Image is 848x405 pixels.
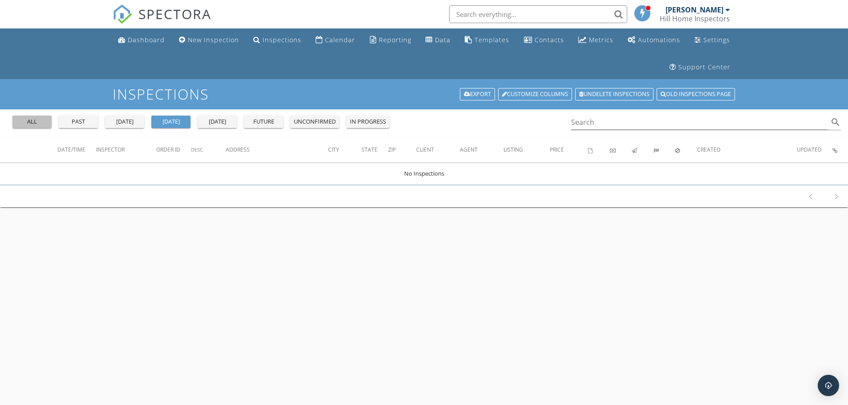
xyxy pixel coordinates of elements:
a: Templates [461,32,513,48]
div: Data [435,36,450,44]
th: Price: Not sorted. [550,138,588,163]
a: Old inspections page [657,88,735,100]
span: SPECTORA [138,4,211,23]
div: Templates [475,36,509,44]
th: Submitted: Not sorted. [653,138,675,163]
span: Client [416,146,434,153]
span: Zip [388,146,396,153]
div: Automations [638,36,680,44]
div: Hill Home Inspectors [660,14,730,23]
th: Agent: Not sorted. [460,138,503,163]
th: Agreements signed: Not sorted. [588,138,610,163]
a: Inspections [250,32,305,48]
button: past [59,116,98,128]
div: [DATE] [155,117,187,126]
input: Search [571,115,829,130]
a: New Inspection [175,32,243,48]
div: Contacts [535,36,564,44]
span: Date/Time [57,146,85,153]
span: Created [697,146,721,153]
th: Published: Not sorted. [632,138,653,163]
a: Automations (Basic) [624,32,684,48]
div: Inspections [263,36,301,44]
a: Export [460,88,495,100]
th: Zip: Not sorted. [388,138,416,163]
div: [DATE] [109,117,141,126]
div: New Inspection [188,36,239,44]
div: future [248,117,280,126]
button: [DATE] [105,116,144,128]
div: Open Intercom Messenger [818,375,839,396]
div: past [62,117,94,126]
th: Desc: Not sorted. [191,138,226,163]
div: [DATE] [201,117,233,126]
span: Listing [503,146,523,153]
button: [DATE] [151,116,191,128]
div: Metrics [589,36,613,44]
span: Desc [191,146,203,153]
th: Order ID: Not sorted. [156,138,191,163]
a: Support Center [666,59,734,76]
span: Updated [797,146,822,153]
div: Calendar [325,36,355,44]
img: The Best Home Inspection Software - Spectora [113,4,132,24]
h1: Inspections [113,86,736,102]
span: Agent [460,146,478,153]
a: Metrics [575,32,617,48]
a: Calendar [312,32,359,48]
span: Inspector [96,146,125,153]
div: Dashboard [128,36,165,44]
i: search [830,117,841,128]
span: State [361,146,377,153]
div: all [16,117,48,126]
a: Customize Columns [498,88,572,100]
button: all [12,116,52,128]
span: Address [226,146,250,153]
th: City: Not sorted. [328,138,361,163]
div: Reporting [379,36,411,44]
a: SPECTORA [113,12,211,31]
th: Updated: Not sorted. [797,138,832,163]
span: Order ID [156,146,180,153]
button: [DATE] [198,116,237,128]
button: in progress [346,116,390,128]
th: Inspection Details: Not sorted. [832,138,848,163]
a: Undelete inspections [575,88,653,100]
th: Listing: Not sorted. [503,138,550,163]
th: Paid: Not sorted. [610,138,632,163]
div: unconfirmed [294,117,336,126]
a: Reporting [366,32,415,48]
a: Settings [691,32,734,48]
button: unconfirmed [290,116,339,128]
th: Created: Not sorted. [697,138,797,163]
th: Date/Time: Not sorted. [57,138,96,163]
th: Canceled: Not sorted. [675,138,697,163]
a: Data [422,32,454,48]
input: Search everything... [449,5,627,23]
button: future [244,116,283,128]
div: [PERSON_NAME] [665,5,723,14]
th: State: Not sorted. [361,138,388,163]
a: Contacts [520,32,568,48]
th: Client: Not sorted. [416,138,460,163]
a: Dashboard [114,32,168,48]
th: Address: Not sorted. [226,138,328,163]
th: Inspector: Not sorted. [96,138,156,163]
div: Support Center [678,63,730,71]
div: Settings [703,36,730,44]
div: in progress [350,117,386,126]
span: Price [550,146,564,153]
span: City [328,146,339,153]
